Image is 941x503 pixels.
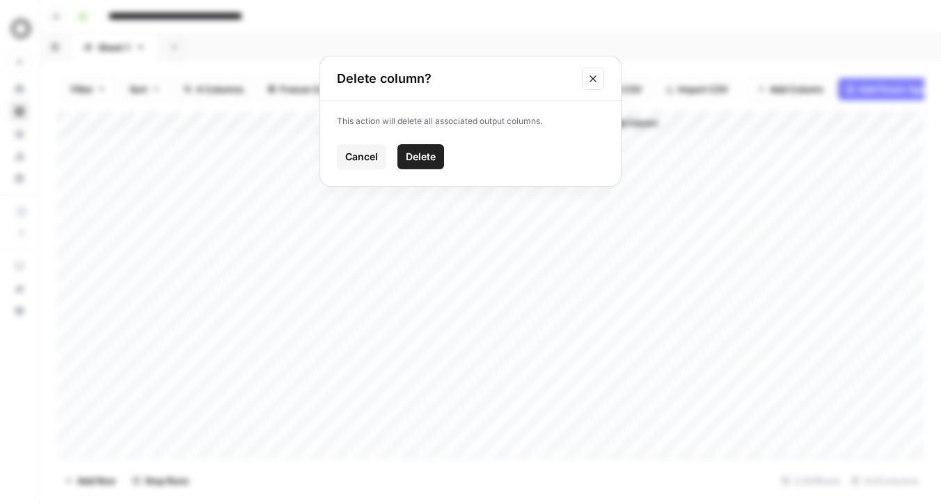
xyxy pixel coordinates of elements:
[337,115,604,127] p: This action will delete all associated output columns.
[337,144,386,169] button: Cancel
[582,68,604,90] button: Close modal
[406,150,436,164] span: Delete
[345,150,378,164] span: Cancel
[397,144,444,169] button: Delete
[337,69,574,88] h2: Delete column?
